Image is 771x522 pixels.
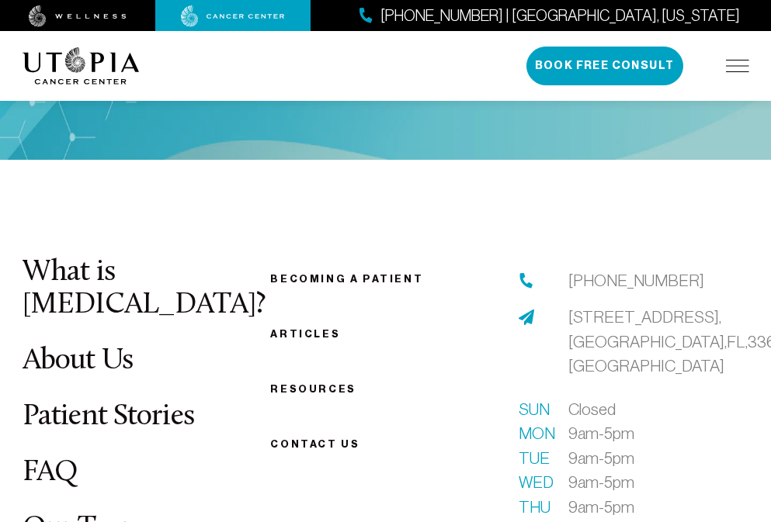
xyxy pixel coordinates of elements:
[526,47,683,85] button: Book Free Consult
[23,402,195,432] a: Patient Stories
[23,458,78,488] a: FAQ
[181,5,285,27] img: cancer center
[380,5,740,27] span: [PHONE_NUMBER] | [GEOGRAPHIC_DATA], [US_STATE]
[23,47,140,85] img: logo
[270,383,356,395] a: Resources
[29,5,127,27] img: wellness
[270,438,359,450] span: Contact us
[359,5,740,27] a: [PHONE_NUMBER] | [GEOGRAPHIC_DATA], [US_STATE]
[23,346,134,376] a: About Us
[726,60,749,72] img: icon-hamburger
[23,258,266,320] a: What is [MEDICAL_DATA]?
[270,273,423,285] a: Becoming a patient
[270,328,340,340] a: Articles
